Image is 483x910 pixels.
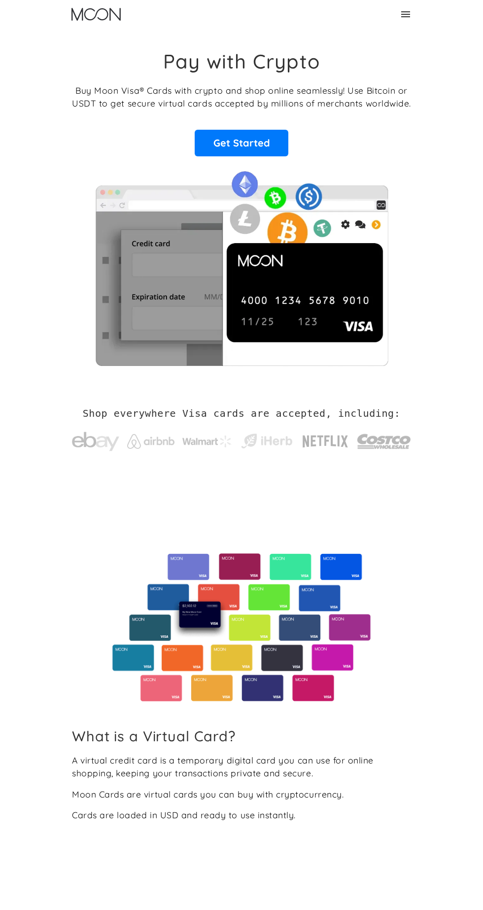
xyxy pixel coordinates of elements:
a: ebay [72,417,119,461]
a: Walmart [182,426,232,452]
h1: Pay with Crypto [163,49,320,73]
div: Cards are loaded in USD and ready to use instantly. [72,808,296,821]
img: ebay [72,427,119,456]
p: Buy Moon Visa® Cards with crypto and shop online seamlessly! Use Bitcoin or USDT to get secure vi... [72,84,411,110]
img: Walmart [182,436,232,447]
div: Moon Cards are virtual cards you can buy with cryptocurrency. [72,788,344,801]
a: iHerb [240,422,294,455]
img: iHerb [240,432,294,450]
img: Moon Logo [71,8,121,21]
a: home [71,8,121,21]
img: Netflix [302,430,349,453]
h2: Shop everywhere Visa cards are accepted, including: [83,407,401,419]
div: A virtual credit card is a temporary digital card you can use for online shopping, keeping your t... [72,754,411,780]
a: Get Started [195,130,288,156]
img: Moon Cards let you spend your crypto anywhere Visa is accepted. [72,164,411,365]
img: Airbnb [127,434,174,449]
img: Costco [357,426,411,457]
img: Virtual cards from Moon [111,553,372,702]
h2: What is a Virtual Card? [72,728,411,745]
a: Costco [357,416,411,462]
a: Netflix [302,420,349,458]
a: Airbnb [127,424,174,454]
